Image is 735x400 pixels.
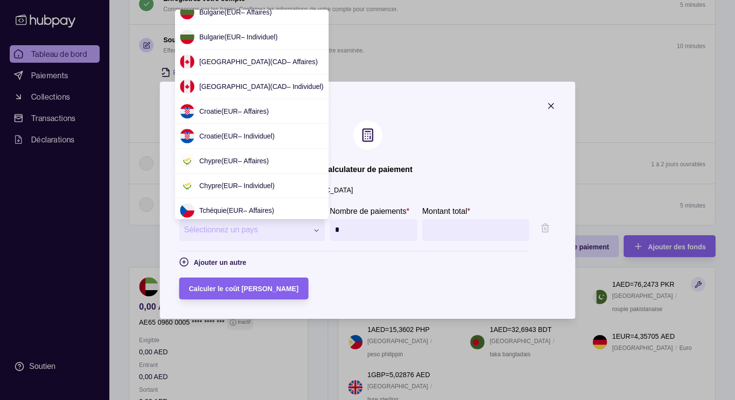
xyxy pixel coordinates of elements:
[244,157,266,165] font: Affaires
[272,58,287,66] font: CAD
[241,33,245,41] font: –
[246,8,269,16] font: Affaires
[293,83,321,90] font: Individuel
[244,182,272,190] font: Individuel
[229,207,244,214] font: EUR
[243,207,247,214] font: –
[180,154,194,168] img: cy
[221,157,224,165] font: (
[199,107,221,115] font: Croatie
[221,107,224,115] font: (
[227,33,241,41] font: EUR
[180,79,194,94] img: Californie
[266,107,269,115] font: )
[287,58,291,66] font: –
[221,132,224,140] font: (
[199,157,221,165] font: Chypre
[241,8,245,16] font: –
[238,107,242,115] font: –
[199,33,224,41] font: Bulgarie
[224,157,238,165] font: EUR
[238,182,242,190] font: –
[199,8,224,16] font: Bulgarie
[227,8,241,16] font: EUR
[224,132,238,140] font: EUR
[321,83,324,90] font: )
[180,104,194,119] img: heure
[270,8,272,16] font: )
[244,132,272,140] font: Individuel
[246,33,275,41] font: Individuel
[227,207,229,214] font: (
[224,107,238,115] font: EUR
[199,182,221,190] font: Chypre
[199,58,270,66] font: [GEOGRAPHIC_DATA]
[272,207,274,214] font: )
[180,54,194,69] img: Californie
[199,132,221,140] font: Croatie
[180,178,194,193] img: cy
[180,30,194,44] img: bg
[180,129,194,143] img: heure
[221,182,224,190] font: (
[293,58,315,66] font: Affaires
[272,132,275,140] font: )
[224,8,227,16] font: (
[270,58,273,66] font: (
[266,157,269,165] font: )
[275,33,278,41] font: )
[224,182,238,190] font: EUR
[249,207,272,214] font: Affaires
[238,157,242,165] font: –
[238,132,242,140] font: –
[224,33,227,41] font: (
[199,83,270,90] font: [GEOGRAPHIC_DATA]
[180,203,194,218] img: tchèque
[272,83,287,90] font: CAD
[270,83,273,90] font: (
[180,5,194,19] img: bg
[272,182,275,190] font: )
[244,107,266,115] font: Affaires
[315,58,318,66] font: )
[287,83,291,90] font: –
[199,207,227,214] font: Tchéquie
